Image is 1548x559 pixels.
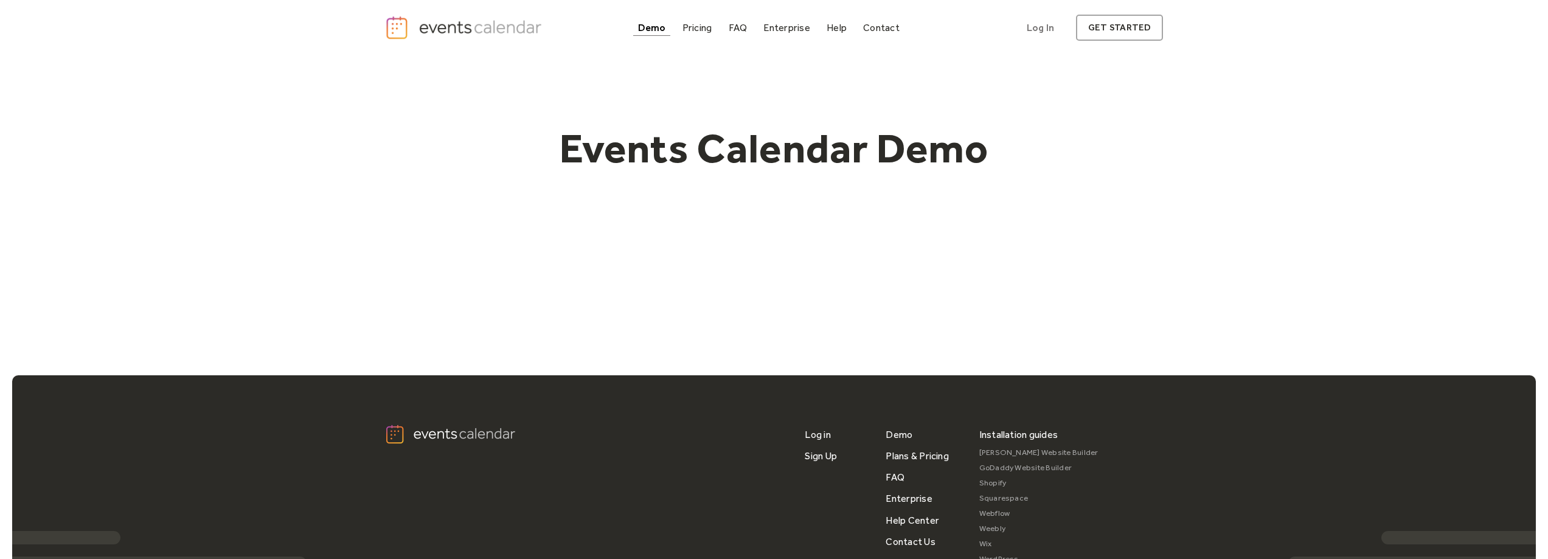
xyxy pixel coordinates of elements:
[827,24,847,31] div: Help
[1076,15,1163,41] a: get started
[541,123,1008,173] h1: Events Calendar Demo
[886,424,912,445] a: Demo
[886,445,949,467] a: Plans & Pricing
[638,24,666,31] div: Demo
[979,445,1099,460] a: [PERSON_NAME] Website Builder
[979,424,1058,445] div: Installation guides
[979,476,1099,491] a: Shopify
[678,19,717,36] a: Pricing
[633,19,671,36] a: Demo
[979,491,1099,506] a: Squarespace
[979,521,1099,536] a: Weebly
[886,510,939,531] a: Help Center
[758,19,814,36] a: Enterprise
[858,19,904,36] a: Contact
[763,24,810,31] div: Enterprise
[682,24,712,31] div: Pricing
[886,531,935,552] a: Contact Us
[886,467,904,488] a: FAQ
[729,24,748,31] div: FAQ
[979,506,1099,521] a: Webflow
[385,15,546,40] a: home
[805,424,830,445] a: Log in
[863,24,900,31] div: Contact
[886,488,932,509] a: Enterprise
[805,445,837,467] a: Sign Up
[979,536,1099,552] a: Wix
[822,19,852,36] a: Help
[724,19,752,36] a: FAQ
[1015,15,1066,41] a: Log In
[979,460,1099,476] a: GoDaddy Website Builder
